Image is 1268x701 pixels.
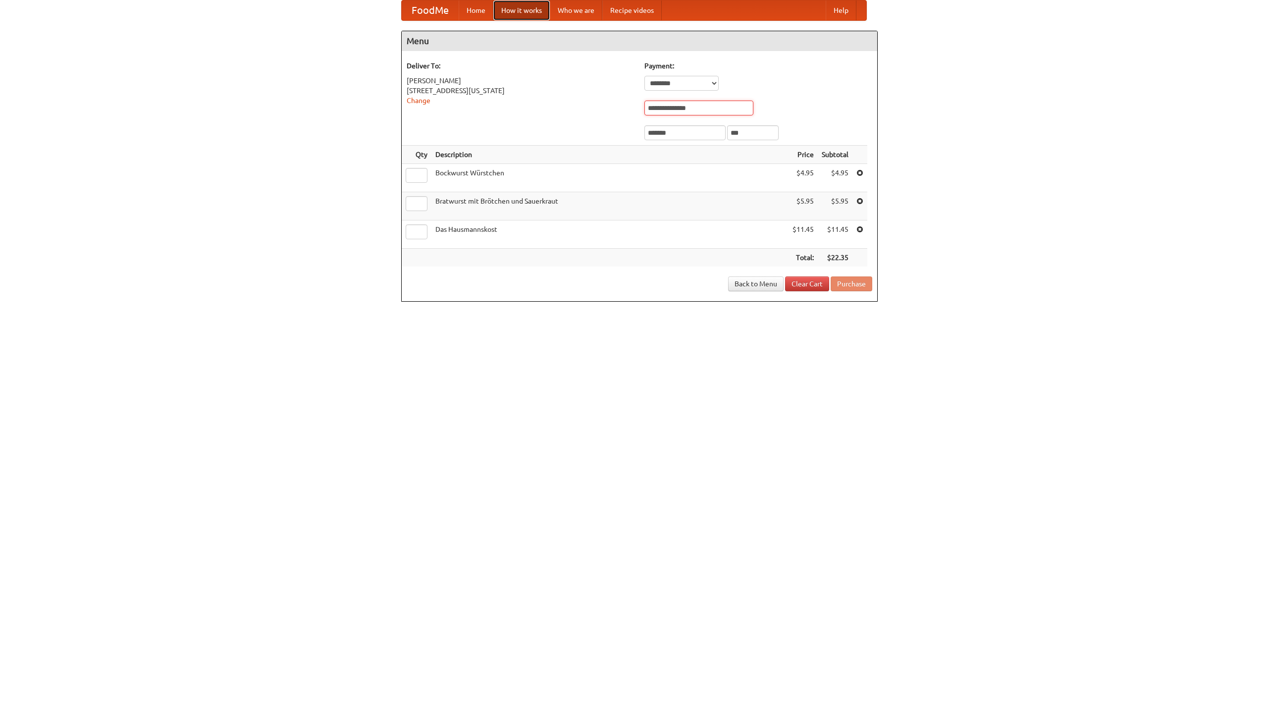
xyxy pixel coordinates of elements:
[789,220,818,249] td: $11.45
[818,146,852,164] th: Subtotal
[407,86,634,96] div: [STREET_ADDRESS][US_STATE]
[728,276,784,291] a: Back to Menu
[407,76,634,86] div: [PERSON_NAME]
[402,146,431,164] th: Qty
[818,164,852,192] td: $4.95
[831,276,872,291] button: Purchase
[550,0,602,20] a: Who we are
[818,192,852,220] td: $5.95
[431,164,789,192] td: Bockwurst Würstchen
[431,220,789,249] td: Das Hausmannskost
[644,61,872,71] h5: Payment:
[826,0,856,20] a: Help
[818,249,852,267] th: $22.35
[407,61,634,71] h5: Deliver To:
[407,97,430,105] a: Change
[431,192,789,220] td: Bratwurst mit Brötchen und Sauerkraut
[402,31,877,51] h4: Menu
[789,249,818,267] th: Total:
[789,192,818,220] td: $5.95
[789,146,818,164] th: Price
[785,276,829,291] a: Clear Cart
[789,164,818,192] td: $4.95
[602,0,662,20] a: Recipe videos
[459,0,493,20] a: Home
[431,146,789,164] th: Description
[818,220,852,249] td: $11.45
[493,0,550,20] a: How it works
[402,0,459,20] a: FoodMe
